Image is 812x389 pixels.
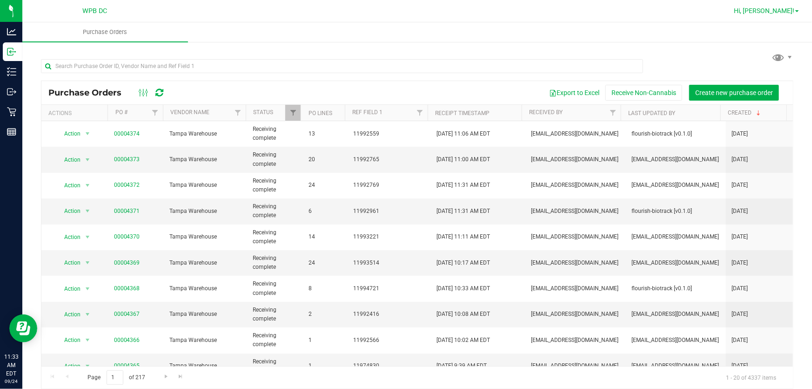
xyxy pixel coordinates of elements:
[82,256,94,269] span: select
[253,125,298,143] span: Receiving complete
[435,110,490,116] a: Receipt Timestamp
[543,85,605,101] button: Export to Excel
[631,155,720,164] span: [EMAIL_ADDRESS][DOMAIN_NAME]
[4,378,18,385] p: 09/24
[631,207,720,216] span: flourish-biotrack [v0.1.0]
[253,306,298,323] span: Receiving complete
[80,370,153,385] span: Page of 217
[529,109,563,116] a: Received By
[148,105,163,121] a: Filter
[253,357,298,375] span: Receiving complete
[731,207,748,216] span: [DATE]
[629,110,676,116] a: Last Updated By
[56,256,81,269] span: Action
[309,155,342,164] span: 20
[631,130,720,138] span: flourish-biotrack [v0.1.0]
[169,310,242,319] span: Tampa Warehouse
[169,336,242,345] span: Tampa Warehouse
[631,336,720,345] span: [EMAIL_ADDRESS][DOMAIN_NAME]
[734,7,794,14] span: Hi, [PERSON_NAME]!
[114,233,140,240] a: 00004370
[174,370,188,383] a: Go to the last page
[436,336,490,345] span: [DATE] 10:02 AM EDT
[56,334,81,347] span: Action
[531,155,620,164] span: [EMAIL_ADDRESS][DOMAIN_NAME]
[728,109,762,116] a: Created
[353,232,425,241] span: 11993221
[285,105,301,121] a: Filter
[56,153,81,166] span: Action
[169,232,242,241] span: Tampa Warehouse
[56,205,81,218] span: Action
[253,150,298,168] span: Receiving complete
[169,259,242,267] span: Tampa Warehouse
[309,259,342,267] span: 24
[695,89,773,96] span: Create new purchase order
[159,370,173,383] a: Go to the next page
[631,310,720,319] span: [EMAIL_ADDRESS][DOMAIN_NAME]
[253,109,273,116] a: Status
[731,284,748,293] span: [DATE]
[114,285,140,292] a: 00004368
[48,110,104,116] div: Actions
[82,231,94,244] span: select
[731,155,748,164] span: [DATE]
[56,231,81,244] span: Action
[631,259,720,267] span: [EMAIL_ADDRESS][DOMAIN_NAME]
[7,107,16,116] inline-svg: Retail
[731,232,748,241] span: [DATE]
[412,105,428,121] a: Filter
[531,232,620,241] span: [EMAIL_ADDRESS][DOMAIN_NAME]
[531,207,620,216] span: [EMAIL_ADDRESS][DOMAIN_NAME]
[7,47,16,56] inline-svg: Inbound
[169,155,242,164] span: Tampa Warehouse
[309,110,332,116] a: PO Lines
[731,181,748,190] span: [DATE]
[56,282,81,295] span: Action
[531,259,620,267] span: [EMAIL_ADDRESS][DOMAIN_NAME]
[531,284,620,293] span: [EMAIL_ADDRESS][DOMAIN_NAME]
[82,205,94,218] span: select
[114,337,140,343] a: 00004366
[605,85,682,101] button: Receive Non-Cannabis
[531,336,620,345] span: [EMAIL_ADDRESS][DOMAIN_NAME]
[169,362,242,370] span: Tampa Warehouse
[436,284,490,293] span: [DATE] 10:33 AM EDT
[253,177,298,194] span: Receiving complete
[22,22,188,42] a: Purchase Orders
[436,362,487,370] span: [DATE] 9:39 AM EDT
[353,284,425,293] span: 11994721
[309,362,342,370] span: 1
[83,7,107,15] span: WPB DC
[531,130,620,138] span: [EMAIL_ADDRESS][DOMAIN_NAME]
[353,130,425,138] span: 11992559
[731,310,748,319] span: [DATE]
[56,127,81,140] span: Action
[82,282,94,295] span: select
[253,280,298,297] span: Receiving complete
[353,362,425,370] span: 11974830
[731,362,748,370] span: [DATE]
[7,127,16,136] inline-svg: Reports
[353,207,425,216] span: 11992961
[7,87,16,96] inline-svg: Outbound
[41,59,643,73] input: Search Purchase Order ID, Vendor Name and Ref Field 1
[353,155,425,164] span: 11992765
[309,232,342,241] span: 14
[718,370,784,384] span: 1 - 20 of 4337 items
[7,67,16,76] inline-svg: Inventory
[56,179,81,192] span: Action
[169,181,242,190] span: Tampa Warehouse
[107,370,123,385] input: 1
[253,202,298,220] span: Receiving complete
[4,353,18,378] p: 11:33 AM EDT
[114,130,140,137] a: 00004374
[531,181,620,190] span: [EMAIL_ADDRESS][DOMAIN_NAME]
[253,254,298,272] span: Receiving complete
[309,181,342,190] span: 24
[353,259,425,267] span: 11993514
[436,310,490,319] span: [DATE] 10:08 AM EDT
[170,109,209,116] a: Vendor Name
[436,155,490,164] span: [DATE] 11:00 AM EDT
[82,153,94,166] span: select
